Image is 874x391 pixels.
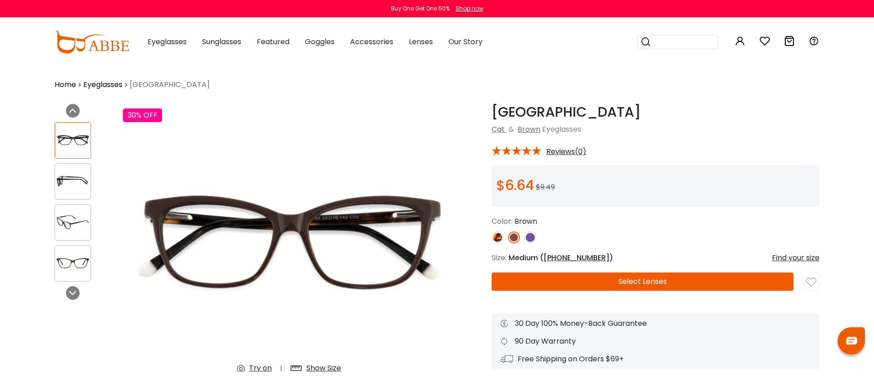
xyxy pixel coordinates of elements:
img: Estonia Brown Acetate Eyeglasses , SpringHinges , UniversalBridgeFit Frames from ABBE Glasses [55,131,91,149]
span: Lenses [409,36,433,47]
div: 90 Day Warranty [501,336,810,347]
span: [PHONE_NUMBER] [544,252,610,263]
div: 30 Day 100% Money-Back Guarantee [501,318,810,329]
span: Accessories [350,36,393,47]
a: Eyeglasses [83,79,122,90]
div: Try on [249,363,272,374]
span: $9.49 [536,182,555,192]
span: Goggles [305,36,335,47]
div: Find your size [772,252,819,263]
span: $6.64 [496,175,534,195]
a: Cat [492,124,505,134]
img: chat [846,337,857,345]
a: Shop now [451,5,483,12]
img: Estonia Brown Acetate Eyeglasses , SpringHinges , UniversalBridgeFit Frames from ABBE Glasses [123,104,455,381]
img: like [806,277,816,287]
div: Free Shipping on Orders $69+ [501,354,810,365]
img: Estonia Brown Acetate Eyeglasses , SpringHinges , UniversalBridgeFit Frames from ABBE Glasses [55,213,91,231]
span: Reviews(0) [546,148,586,156]
span: Brown [514,216,537,226]
div: Shop now [456,5,483,13]
span: Eyeglasses [542,124,581,134]
div: 30% OFF [123,108,162,122]
span: Color: [492,216,513,226]
span: & [507,124,516,134]
a: Home [55,79,76,90]
a: Brown [518,124,540,134]
img: Estonia Brown Acetate Eyeglasses , SpringHinges , UniversalBridgeFit Frames from ABBE Glasses [55,254,91,272]
div: Show Size [306,363,341,374]
span: Eyeglasses [147,36,187,47]
button: Select Lenses [492,273,793,291]
span: Medium ( ) [508,252,613,263]
span: Our Story [448,36,483,47]
img: abbeglasses.com [55,31,129,53]
div: Buy One Get One 50% [391,5,450,13]
span: Featured [257,36,290,47]
h1: [GEOGRAPHIC_DATA] [492,104,819,120]
span: Size: [492,252,507,263]
span: [GEOGRAPHIC_DATA] [130,79,210,90]
span: Sunglasses [202,36,241,47]
img: Estonia Brown Acetate Eyeglasses , SpringHinges , UniversalBridgeFit Frames from ABBE Glasses [55,172,91,190]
